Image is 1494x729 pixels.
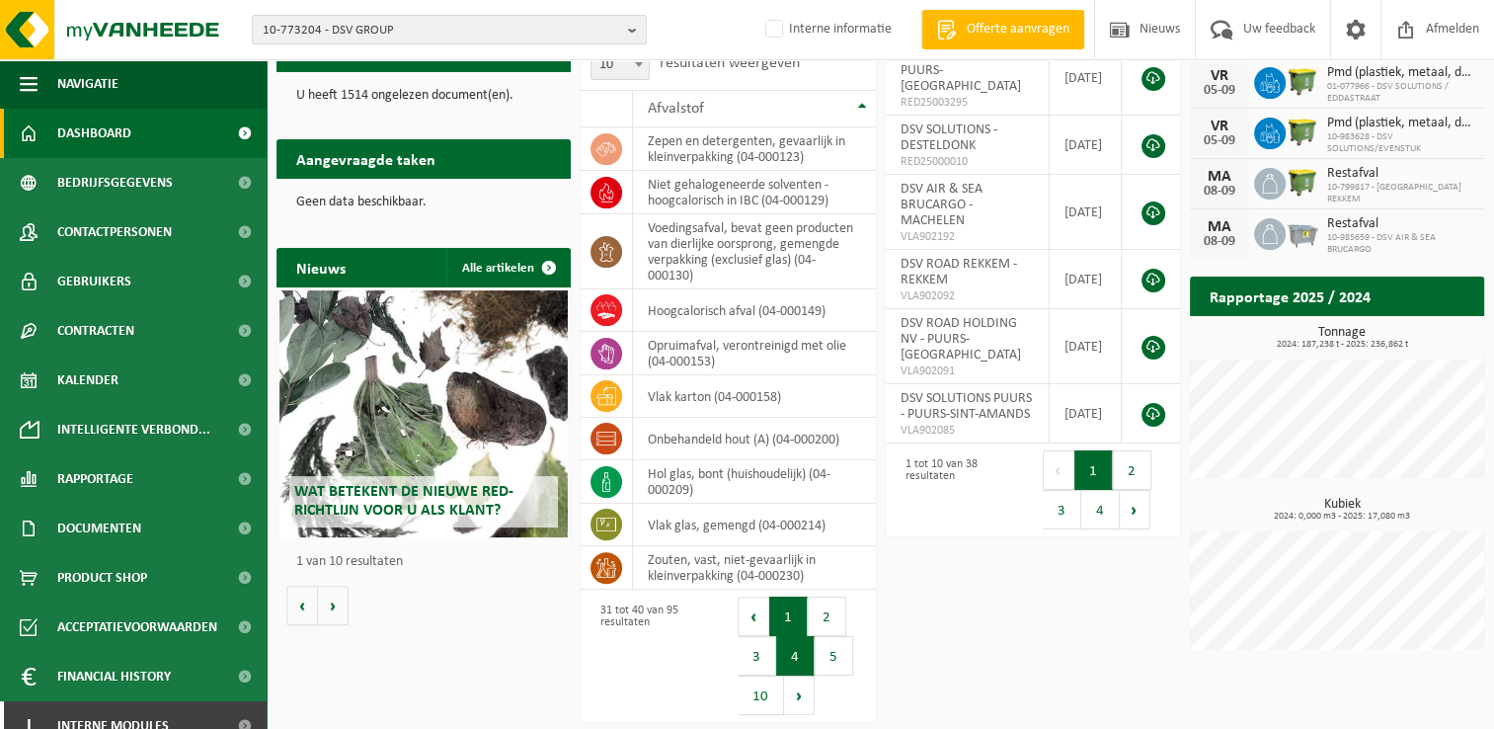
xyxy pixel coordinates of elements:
[1200,219,1239,235] div: MA
[1050,250,1122,309] td: [DATE]
[276,139,455,178] h2: Aangevraagde taken
[761,15,892,44] label: Interne informatie
[901,391,1032,422] span: DSV SOLUTIONS PUURS - PUURS-SINT-AMANDS
[1200,84,1239,98] div: 05-09
[921,10,1084,49] a: Offerte aanvragen
[57,306,134,356] span: Contracten
[1327,65,1474,81] span: Pmd (plastiek, metaal, drankkartons) (bedrijven)
[57,207,172,257] span: Contactpersonen
[1327,182,1474,205] span: 10-799817 - [GEOGRAPHIC_DATA] REKKEM
[1286,115,1319,148] img: WB-1100-HPE-GN-50
[1337,315,1482,355] a: Bekijk rapportage
[1286,215,1319,249] img: WB-2500-GAL-GY-01
[1200,119,1239,134] div: VR
[446,248,569,287] a: Alle artikelen
[901,316,1021,363] span: DSV ROAD HOLDING NV - PUURS-[GEOGRAPHIC_DATA]
[738,636,776,676] button: 3
[633,418,875,460] td: onbehandeld hout (A) (04-000200)
[57,109,131,158] span: Dashboard
[57,504,141,553] span: Documenten
[57,405,210,454] span: Intelligente verbond...
[769,597,808,636] button: 1
[901,257,1017,287] span: DSV ROAD REKKEM - REKKEM
[1050,309,1122,384] td: [DATE]
[633,375,875,418] td: vlak karton (04-000158)
[1200,326,1484,350] h3: Tonnage
[1190,277,1390,315] h2: Rapportage 2025 / 2024
[633,214,875,289] td: voedingsafval, bevat geen producten van dierlijke oorsprong, gemengde verpakking (exclusief glas)...
[1327,131,1474,155] span: 10-983628 - DSV SOLUTIONS/EVENSTUK
[815,636,853,676] button: 5
[738,597,769,636] button: Previous
[738,676,784,715] button: 10
[633,546,875,590] td: zouten, vast, niet-gevaarlijk in kleinverpakking (04-000230)
[633,460,875,504] td: hol glas, bont (huishoudelijk) (04-000209)
[633,171,875,214] td: niet gehalogeneerde solventen - hoogcalorisch in IBC (04-000129)
[784,676,815,715] button: Next
[1050,384,1122,444] td: [DATE]
[57,553,147,603] span: Product Shop
[1050,116,1122,175] td: [DATE]
[901,364,1034,379] span: VLA902091
[296,196,551,209] p: Geen data beschikbaar.
[296,555,561,569] p: 1 van 10 resultaten
[1200,340,1484,350] span: 2024: 187,238 t - 2025: 236,862 t
[57,603,217,652] span: Acceptatievoorwaarden
[57,158,173,207] span: Bedrijfsgegevens
[896,448,1023,531] div: 1 tot 10 van 38 resultaten
[1200,169,1239,185] div: MA
[808,597,846,636] button: 2
[591,51,649,79] span: 10
[901,288,1034,304] span: VLA902092
[776,636,815,676] button: 4
[1200,68,1239,84] div: VR
[901,122,997,153] span: DSV SOLUTIONS - DESTELDONK
[1043,490,1081,529] button: 3
[901,47,1021,94] span: DSV ROAD PUURS - PUURS-[GEOGRAPHIC_DATA]
[318,586,349,625] button: Volgende
[1200,185,1239,199] div: 08-09
[901,182,983,228] span: DSV AIR & SEA BRUCARGO - MACHELEN
[590,595,718,717] div: 31 tot 40 van 95 resultaten
[901,154,1034,170] span: RED25000010
[57,454,133,504] span: Rapportage
[1113,450,1151,490] button: 2
[1286,165,1319,199] img: WB-1100-HPE-GN-50
[1327,232,1474,256] span: 10-985659 - DSV AIR & SEA BRUCARGO
[962,20,1074,40] span: Offerte aanvragen
[1327,216,1474,232] span: Restafval
[633,504,875,546] td: vlak glas, gemengd (04-000214)
[901,423,1034,439] span: VLA902085
[296,89,551,103] p: U heeft 1514 ongelezen document(en).
[1200,512,1484,522] span: 2024: 0,000 m3 - 2025: 17,080 m3
[901,95,1034,111] span: RED25003295
[1120,490,1150,529] button: Next
[633,127,875,171] td: zepen en detergenten, gevaarlijk in kleinverpakking (04-000123)
[57,356,118,405] span: Kalender
[1327,166,1474,182] span: Restafval
[660,55,800,71] label: resultaten weergeven
[279,290,568,537] a: Wat betekent de nieuwe RED-richtlijn voor u als klant?
[1081,490,1120,529] button: 4
[648,101,704,117] span: Afvalstof
[633,332,875,375] td: opruimafval, verontreinigd met olie (04-000153)
[57,59,118,109] span: Navigatie
[57,652,171,701] span: Financial History
[57,257,131,306] span: Gebruikers
[1327,81,1474,105] span: 01-077966 - DSV SOLUTIONS / EDDASTRAAT
[1286,64,1319,98] img: WB-1100-HPE-GN-50
[286,586,318,625] button: Vorige
[901,229,1034,245] span: VLA902192
[1200,498,1484,522] h3: Kubiek
[294,484,513,519] span: Wat betekent de nieuwe RED-richtlijn voor u als klant?
[252,15,647,44] button: 10-773204 - DSV GROUP
[1050,40,1122,116] td: [DATE]
[1200,235,1239,249] div: 08-09
[1043,450,1074,490] button: Previous
[276,248,365,286] h2: Nieuws
[1050,175,1122,250] td: [DATE]
[1327,116,1474,131] span: Pmd (plastiek, metaal, drankkartons) (bedrijven)
[590,50,650,80] span: 10
[633,289,875,332] td: hoogcalorisch afval (04-000149)
[1200,134,1239,148] div: 05-09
